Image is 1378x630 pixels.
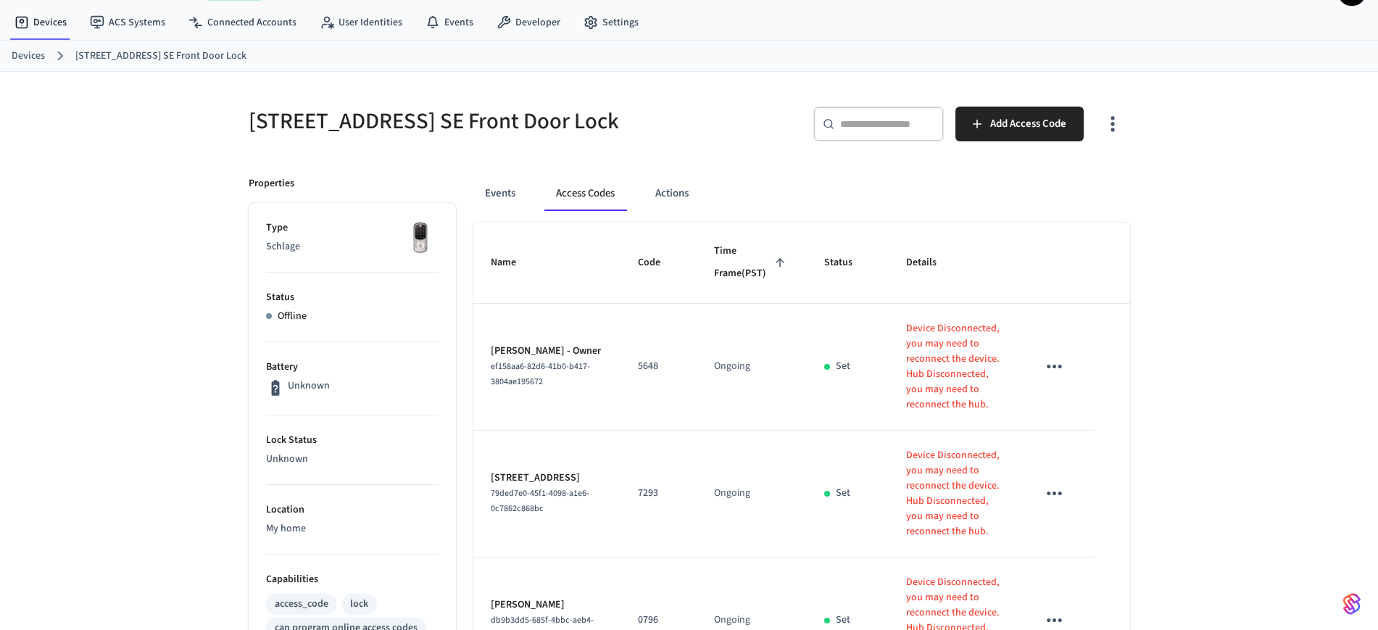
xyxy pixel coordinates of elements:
[638,613,679,628] p: 0796
[249,176,294,191] p: Properties
[714,240,789,286] span: Time Frame(PST)
[906,321,1003,367] p: Device Disconnected, you may need to reconnect the device.
[275,597,328,612] div: access_code
[697,431,807,558] td: Ongoing
[491,597,603,613] p: [PERSON_NAME]
[824,252,871,274] span: Status
[266,433,439,448] p: Lock Status
[906,367,1003,413] p: Hub Disconnected, you may need to reconnect the hub.
[266,452,439,467] p: Unknown
[638,359,679,374] p: 5648
[836,359,850,374] p: Set
[473,176,527,211] button: Events
[266,521,439,536] p: My home
[638,252,679,274] span: Code
[836,613,850,628] p: Set
[906,575,1003,621] p: Device Disconnected, you may need to reconnect the device.
[249,107,681,136] h5: [STREET_ADDRESS] SE Front Door Lock
[491,360,590,388] span: ef158aa6-82d6-41b0-b417-3804ae195672
[491,252,535,274] span: Name
[350,597,368,612] div: lock
[1343,592,1361,616] img: SeamLogoGradient.69752ec5.svg
[75,49,246,64] a: [STREET_ADDRESS] SE Front Door Lock
[491,344,603,359] p: [PERSON_NAME] - Owner
[414,9,485,36] a: Events
[78,9,177,36] a: ACS Systems
[278,309,307,324] p: Offline
[485,9,572,36] a: Developer
[544,176,626,211] button: Access Codes
[3,9,78,36] a: Devices
[266,572,439,587] p: Capabilities
[990,115,1066,133] span: Add Access Code
[572,9,650,36] a: Settings
[491,471,603,486] p: [STREET_ADDRESS]
[266,502,439,518] p: Location
[402,220,439,257] img: Yale Assure Touchscreen Wifi Smart Lock, Satin Nickel, Front
[906,494,1003,539] p: Hub Disconnected, you may need to reconnect the hub.
[308,9,414,36] a: User Identities
[697,304,807,431] td: Ongoing
[836,486,850,501] p: Set
[266,220,439,236] p: Type
[644,176,700,211] button: Actions
[955,107,1084,141] button: Add Access Code
[266,360,439,375] p: Battery
[266,290,439,305] p: Status
[266,239,439,254] p: Schlage
[491,487,589,515] span: 79ded7e0-45f1-4098-a1e6-0c7862c868bc
[12,49,45,64] a: Devices
[906,252,955,274] span: Details
[473,176,1130,211] div: ant example
[177,9,308,36] a: Connected Accounts
[288,378,330,394] p: Unknown
[906,448,1003,494] p: Device Disconnected, you may need to reconnect the device.
[638,486,679,501] p: 7293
